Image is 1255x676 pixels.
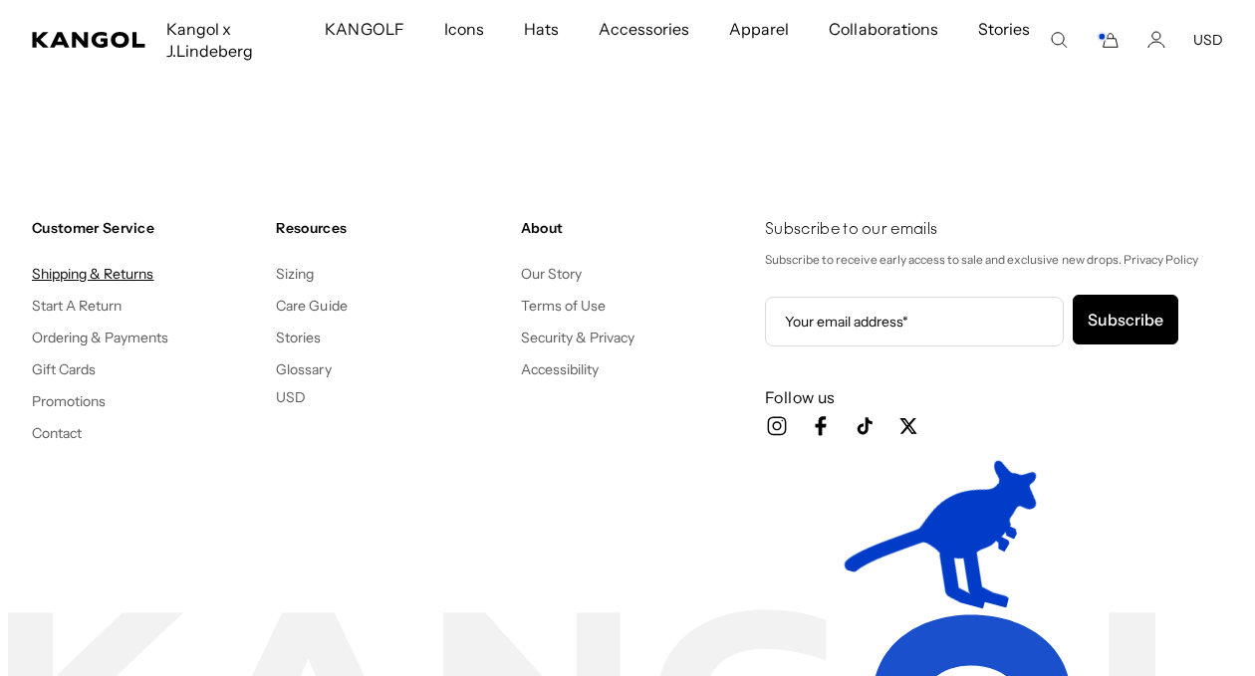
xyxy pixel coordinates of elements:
a: Start A Return [32,297,122,315]
h4: About [521,219,749,237]
h4: Subscribe to our emails [765,219,1223,241]
h3: Follow us [765,386,1223,408]
a: Account [1147,31,1165,49]
a: Shipping & Returns [32,265,154,283]
a: Kangol [32,32,146,48]
button: Cart [1096,31,1120,49]
a: Promotions [32,392,106,410]
h4: Resources [276,219,504,237]
a: Contact [32,424,82,442]
a: Security & Privacy [521,329,635,346]
a: Stories [276,329,321,346]
h4: Customer Service [32,219,260,237]
p: Subscribe to receive early access to sale and exclusive new drops. Privacy Policy [765,249,1223,271]
a: Accessibility [521,360,599,378]
a: Gift Cards [32,360,96,378]
a: Our Story [521,265,582,283]
a: Care Guide [276,297,347,315]
a: Ordering & Payments [32,329,169,346]
summary: Search here [1050,31,1068,49]
button: USD [1193,31,1223,49]
a: Glossary [276,360,331,378]
a: Terms of Use [521,297,606,315]
button: USD [276,388,306,406]
a: Sizing [276,265,314,283]
button: Subscribe [1073,295,1178,344]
